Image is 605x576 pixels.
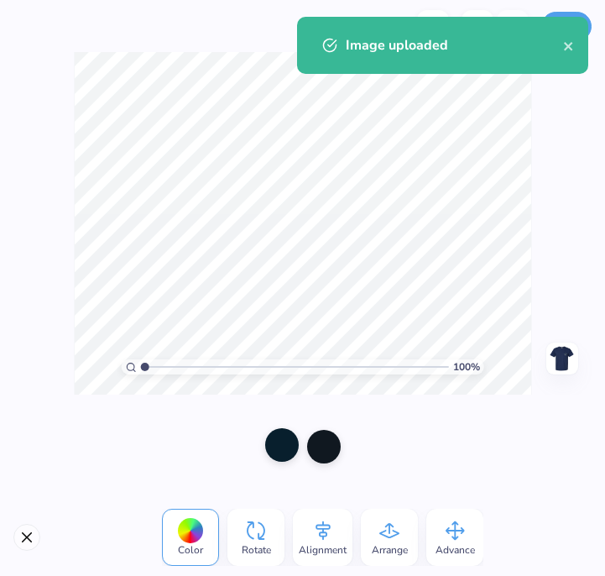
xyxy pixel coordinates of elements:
button: Apply [541,12,592,41]
span: Color [178,543,203,557]
span: Alignment [299,543,347,557]
div: Image uploaded [346,35,563,55]
span: 100 % [453,359,480,374]
img: Front [549,345,576,372]
span: Advance [435,543,475,557]
button: Close [13,524,40,551]
span: Arrange [372,543,408,557]
span: Rotate [242,543,271,557]
button: close [563,35,575,55]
